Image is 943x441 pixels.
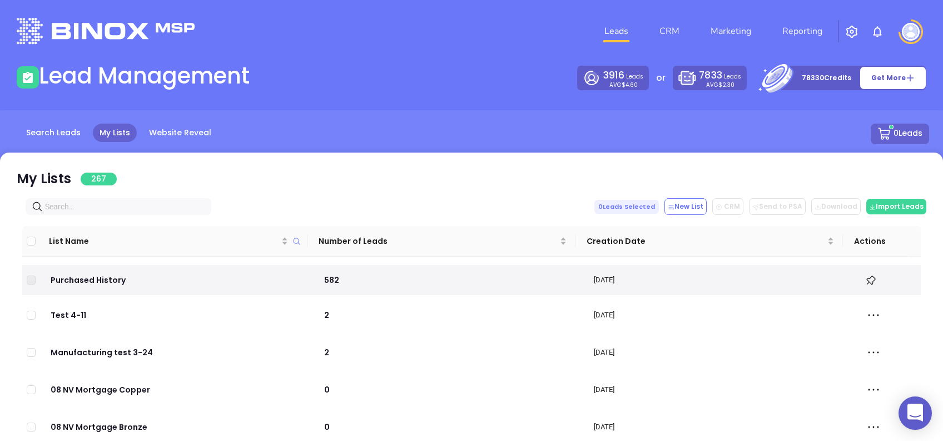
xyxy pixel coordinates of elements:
p: [DATE] [594,384,845,395]
p: 2 [322,346,574,359]
p: Leads [603,68,643,82]
span: List Name [49,235,279,247]
img: iconSetting [845,25,858,38]
button: Send to PSA [749,198,806,215]
p: AVG [706,82,734,87]
span: Creation Date [587,235,825,247]
p: [DATE] [594,347,845,358]
th: Actions [843,226,910,257]
div: My Lists [17,169,117,189]
a: Website Reveal [142,124,218,142]
p: or [656,71,666,85]
p: [DATE] [594,310,845,321]
span: 0 Leads Selected [594,200,659,214]
span: Number of Leads [319,235,557,247]
p: [DATE] [594,275,845,286]
p: 08 NV Mortgage Copper [49,384,302,396]
p: [DATE] [594,422,845,433]
p: Manufacturing test 3-24 [49,346,302,359]
button: Import Leads [866,199,926,214]
button: CRM [712,198,743,215]
button: 0Leads [871,124,929,144]
h1: Lead Management [39,62,250,89]
a: Marketing [706,20,756,42]
th: Creation Date [575,226,843,257]
p: Test 4-11 [49,309,302,321]
p: 78330 Credits [802,72,851,84]
p: AVG [609,82,638,87]
p: 582 [322,274,574,286]
a: My Lists [93,124,137,142]
img: user [902,23,920,41]
p: Leads [699,68,741,82]
span: 3916 [603,68,624,82]
th: Number of Leads [307,226,575,257]
button: New List [664,198,707,215]
a: Reporting [778,20,827,42]
img: iconNotification [871,25,884,38]
button: Download [811,198,861,215]
span: $2.30 [718,81,734,89]
input: Search… [45,200,196,213]
p: 0 [322,421,574,433]
p: 0 [322,384,574,396]
a: Leads [600,20,633,42]
p: 08 NV Mortgage Bronze [49,421,302,433]
span: 267 [81,173,117,185]
th: List Name [40,226,307,257]
a: CRM [655,20,684,42]
button: Get More [860,66,926,90]
span: $4.60 [622,81,638,89]
img: logo [17,18,195,44]
p: Purchased History [49,274,302,286]
span: 7833 [699,68,722,82]
p: 2 [322,309,574,321]
a: Search Leads [19,124,87,142]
